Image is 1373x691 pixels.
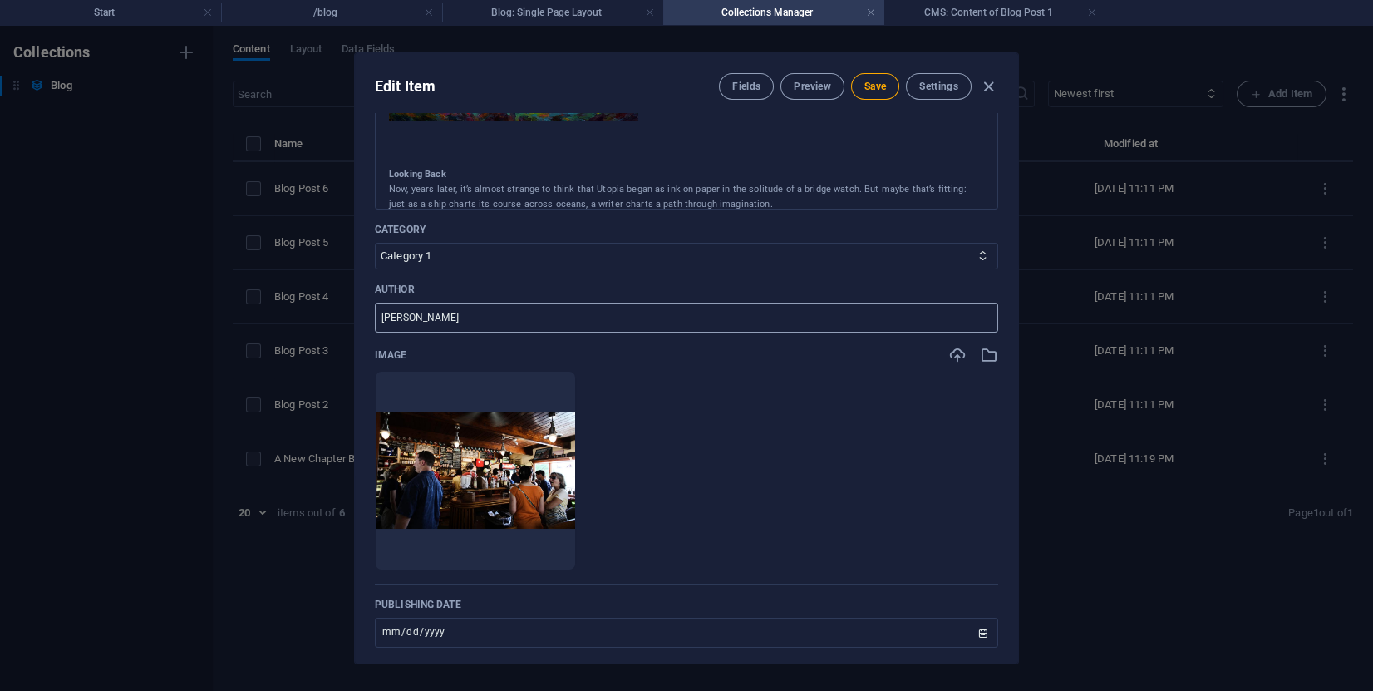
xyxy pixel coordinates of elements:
[719,73,774,100] button: Fields
[375,77,436,96] h2: Edit Item
[375,598,998,611] p: Publishing Date
[919,80,958,93] span: Settings
[376,412,575,529] img: 395-920x540.jpg
[375,348,407,362] p: Image
[389,169,446,180] strong: Looking Back
[884,3,1105,22] h4: CMS: Content of Blog Post 1
[864,80,886,93] span: Save
[375,283,998,296] p: Author
[389,167,984,212] p: Now, years later, it’s almost strange to think that Utopia began as ink on paper in the solitude ...
[906,73,972,100] button: Settings
[375,223,998,236] p: Category
[780,73,844,100] button: Preview
[375,371,576,570] li: 395-920x540.jpg
[851,73,899,100] button: Save
[980,346,998,364] i: Select from file manager or stock photos
[663,3,884,22] h4: Collections Manager
[221,3,442,22] h4: /blog
[375,661,998,674] p: Status
[794,80,830,93] span: Preview
[442,3,663,22] h4: Blog: Single Page Layout
[732,80,760,93] span: Fields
